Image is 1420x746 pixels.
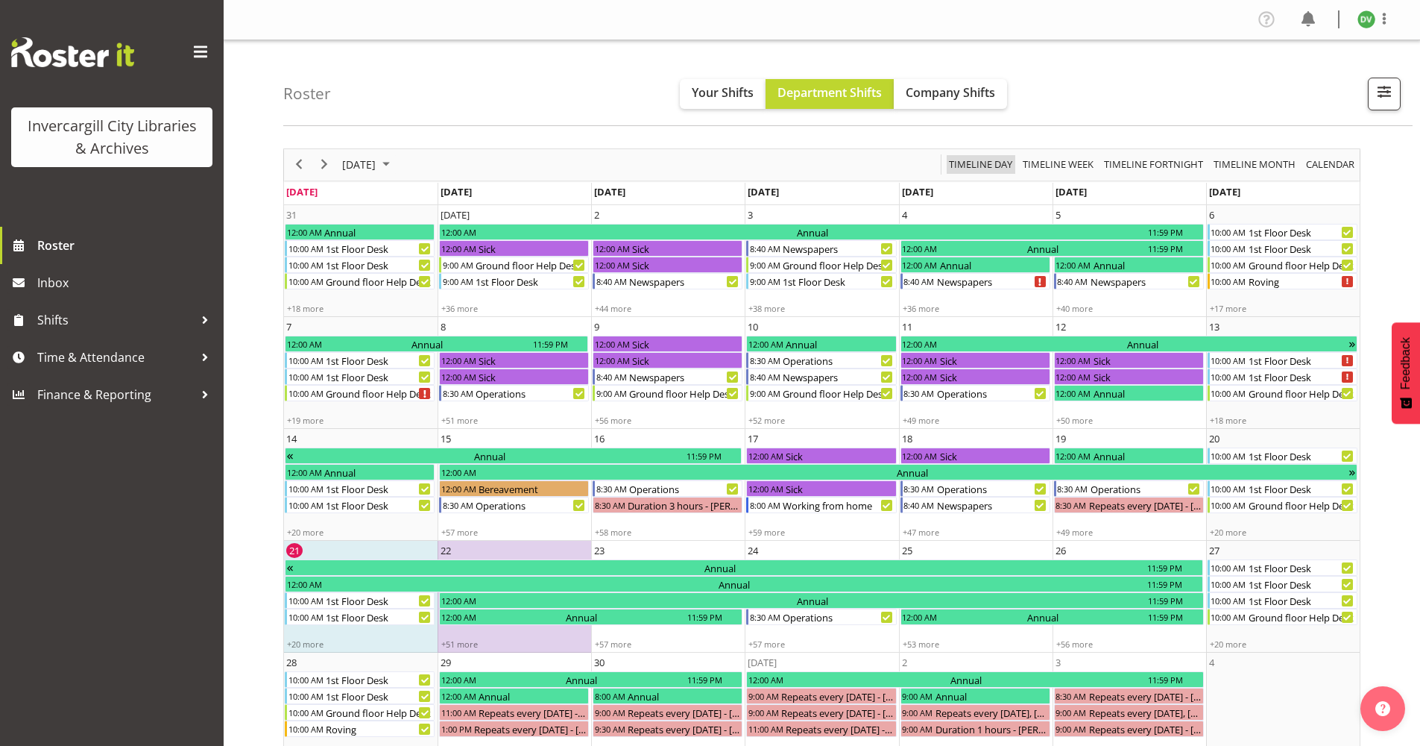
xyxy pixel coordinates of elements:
[593,480,742,497] div: Operations Begin From Tuesday, September 16, 2025 at 8:30:00 AM GMT+12:00 Ends At Tuesday, Septem...
[37,309,194,331] span: Shifts
[440,369,477,384] div: 12:00 AM
[1020,155,1096,174] button: Timeline Week
[440,241,477,256] div: 12:00 AM
[477,465,1348,480] div: Annual
[900,497,1050,513] div: Newspapers Begin From Thursday, September 18, 2025 at 8:40:00 AM GMT+12:00 Ends At Thursday, Sept...
[1208,385,1357,401] div: Ground floor Help Desk Begin From Saturday, September 13, 2025 at 10:00:00 AM GMT+12:00 Ends At S...
[748,257,781,272] div: 9:00 AM
[1208,369,1357,385] div: 1st Floor Desk Begin From Saturday, September 13, 2025 at 10:00:00 AM GMT+12:00 Ends At Saturday,...
[593,352,742,369] div: Sick Begin From Tuesday, September 9, 2025 at 12:00:00 AM GMT+12:00 Ends At Tuesday, September 9,...
[900,303,1052,314] div: +36 more
[766,79,894,109] button: Department Shifts
[1368,78,1401,110] button: Filter Shifts
[285,559,1203,576] div: Annual Begin From Monday, September 15, 2025 at 12:00:00 AM GMT+12:00 Ends At Friday, September 2...
[285,257,435,273] div: 1st Floor Desk Begin From Sunday, August 31, 2025 at 10:00:00 AM GMT+12:00 Ends At Sunday, August...
[692,84,754,101] span: Your Shifts
[746,240,896,257] div: Newspapers Begin From Wednesday, September 3, 2025 at 8:40:00 AM GMT+12:00 Ends At Wednesday, Sep...
[287,257,324,272] div: 10:00 AM
[938,448,1050,463] div: Sick
[1054,497,1204,513] div: Repeats every friday - Chris Broad Begin From Friday, September 19, 2025 at 8:30:00 AM GMT+12:00 ...
[901,448,938,463] div: 12:00 AM
[439,464,1357,480] div: Annual Begin From Monday, September 15, 2025 at 12:00:00 AM GMT+12:00 Ends At Friday, September 2...
[1053,205,1206,317] td: Friday, September 5, 2025
[37,346,194,369] span: Time & Attendance
[439,385,589,401] div: Operations Begin From Monday, September 8, 2025 at 8:30:00 AM GMT+12:00 Ends At Monday, September...
[1102,155,1205,174] span: Timeline Fortnight
[1210,225,1247,239] div: 10:00 AM
[593,336,631,351] div: 12:00 AM
[1053,527,1205,538] div: +49 more
[1054,480,1204,497] div: Operations Begin From Friday, September 19, 2025 at 8:30:00 AM GMT+12:00 Ends At Friday, Septembe...
[1210,241,1247,256] div: 10:00 AM
[1392,322,1420,424] button: Feedback - Show survey
[285,225,323,239] div: 12:00 AM
[745,205,898,317] td: Wednesday, September 3, 2025
[901,241,938,256] div: 12:00 AM
[284,429,438,541] td: Sunday, September 14, 2025
[1053,429,1206,541] td: Friday, September 19, 2025
[784,448,895,463] div: Sick
[1210,577,1247,592] div: 10:00 AM
[748,274,781,289] div: 9:00 AM
[1055,386,1092,401] div: 12:00 AM
[1247,560,1357,575] div: 1st Floor Desk
[285,465,323,480] div: 12:00 AM
[285,336,588,352] div: Annual Begin From Sunday, September 7, 2025 at 12:00:00 AM GMT+12:00 Ends At Monday, September 8,...
[1247,481,1357,496] div: 1st Floor Desk
[899,541,1053,653] td: Thursday, September 25, 2025
[1208,497,1357,513] div: Ground floor Help Desk Begin From Saturday, September 20, 2025 at 10:00:00 AM GMT+12:00 Ends At S...
[1210,386,1247,401] div: 10:00 AM
[337,149,399,181] div: September 2025
[593,240,742,257] div: Sick Begin From Tuesday, September 2, 2025 at 12:00:00 AM GMT+12:00 Ends At Tuesday, September 2,...
[935,386,1050,401] div: Operations
[935,274,1050,289] div: Newspapers
[1247,225,1357,239] div: 1st Floor Desk
[631,336,742,351] div: Sick
[1055,257,1092,272] div: 12:00 AM
[1211,155,1298,174] button: Timeline Month
[477,353,588,368] div: Sick
[745,527,897,538] div: +59 more
[900,257,1050,273] div: Annual Begin From Thursday, September 4, 2025 at 12:00:00 AM GMT+12:00 Ends At Thursday, Septembe...
[441,257,474,272] div: 9:00 AM
[287,241,324,256] div: 10:00 AM
[593,257,631,272] div: 12:00 AM
[287,369,324,384] div: 10:00 AM
[901,336,938,351] div: 12:00 AM
[593,257,742,273] div: Sick Begin From Tuesday, September 2, 2025 at 12:00:00 AM GMT+12:00 Ends At Tuesday, September 2,...
[439,257,589,273] div: Ground floor Help Desk Begin From Monday, September 1, 2025 at 9:00:00 AM GMT+12:00 Ends At Monda...
[593,369,742,385] div: Newspapers Begin From Tuesday, September 9, 2025 at 8:40:00 AM GMT+12:00 Ends At Tuesday, Septemb...
[745,429,898,541] td: Wednesday, September 17, 2025
[900,448,1050,464] div: Sick Begin From Thursday, September 18, 2025 at 12:00:00 AM GMT+12:00 Ends At Thursday, September...
[439,480,589,497] div: Bereavement Begin From Monday, September 15, 2025 at 12:00:00 AM GMT+12:00 Ends At Monday, Septem...
[591,541,745,653] td: Tuesday, September 23, 2025
[1304,155,1356,174] span: calendar
[1247,353,1357,368] div: 1st Floor Desk
[1210,560,1247,575] div: 10:00 AM
[285,577,323,592] div: 12:00 AM
[748,369,781,384] div: 8:40 AM
[438,317,591,429] td: Monday, September 8, 2025
[1089,481,1203,496] div: Operations
[1055,353,1092,368] div: 12:00 AM
[440,465,477,480] div: 12:00 AM
[947,155,1015,174] button: Timeline Day
[593,498,626,513] div: 8:30 AM
[1206,429,1360,541] td: Saturday, September 20, 2025
[324,498,434,513] div: 1st Floor Desk
[441,498,474,513] div: 8:30 AM
[1054,385,1204,401] div: Annual Begin From Friday, September 12, 2025 at 12:00:00 AM GMT+12:00 Ends At Friday, September 1...
[781,257,895,272] div: Ground floor Help Desk
[323,577,1146,592] div: Annual
[294,448,685,463] div: Annual
[477,481,588,496] div: Bereavement
[592,415,744,426] div: +56 more
[1210,369,1247,384] div: 10:00 AM
[284,303,436,314] div: +18 more
[631,353,742,368] div: Sick
[1092,386,1203,401] div: Annual
[748,241,781,256] div: 8:40 AM
[1054,448,1204,464] div: Annual Begin From Friday, September 19, 2025 at 12:00:00 AM GMT+12:00 Ends At Friday, September 1...
[1208,224,1357,240] div: 1st Floor Desk Begin From Saturday, September 6, 2025 at 10:00:00 AM GMT+12:00 Ends At Saturday, ...
[285,497,435,513] div: 1st Floor Desk Begin From Sunday, September 14, 2025 at 10:00:00 AM GMT+12:00 Ends At Sunday, Sep...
